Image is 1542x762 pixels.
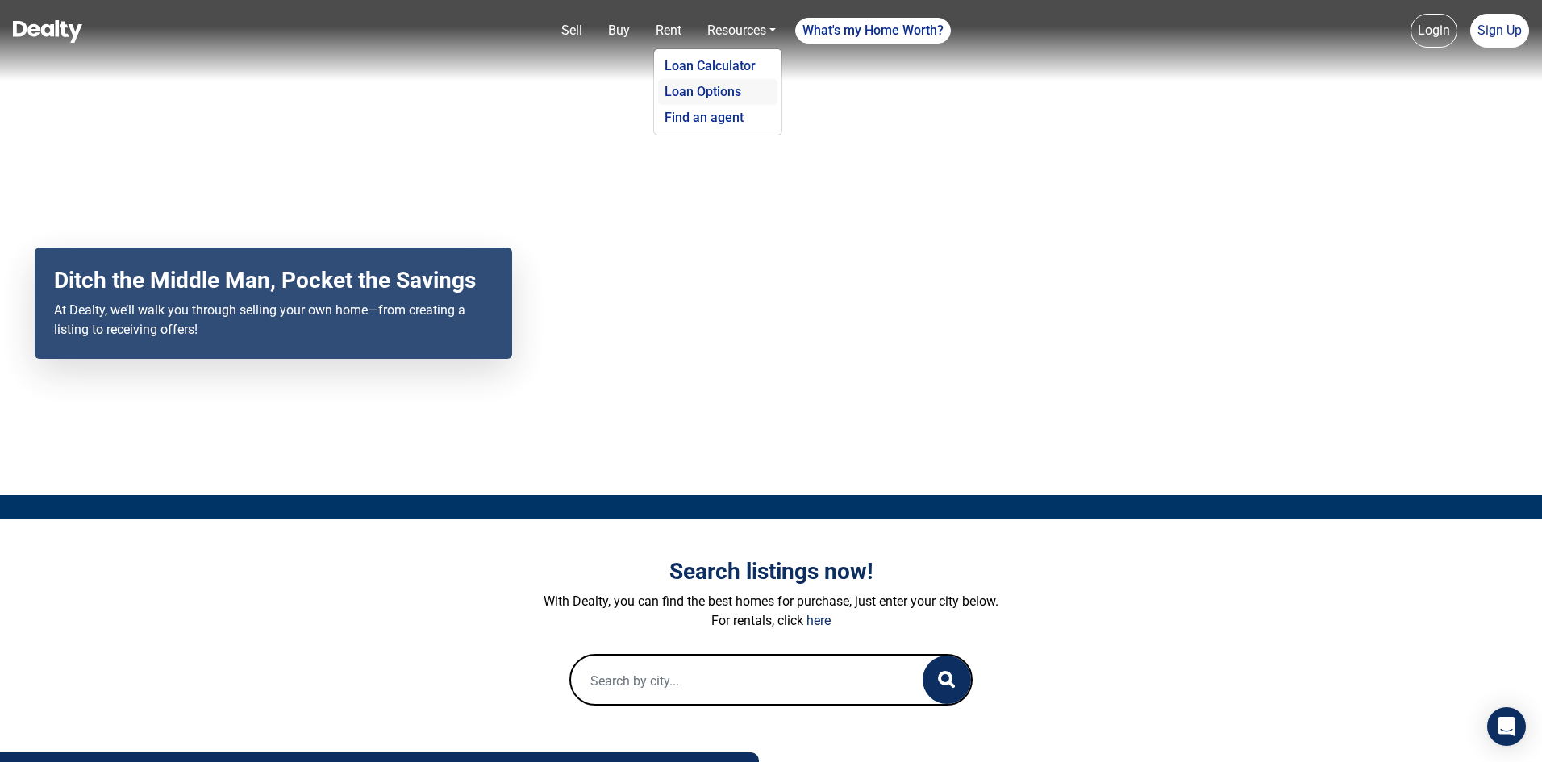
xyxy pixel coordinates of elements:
[649,15,688,47] a: Rent
[1411,14,1457,48] a: Login
[1487,707,1526,746] div: Open Intercom Messenger
[658,53,777,79] a: Loan Calculator
[806,613,831,628] a: here
[658,79,777,105] a: Loan Options
[555,15,589,47] a: Sell
[323,611,1219,631] p: For rentals, click
[1470,14,1529,48] a: Sign Up
[54,267,493,294] h2: Ditch the Middle Man, Pocket the Savings
[54,301,493,339] p: At Dealty, we’ll walk you through selling your own home—from creating a listing to receiving offers!
[571,656,890,707] input: Search by city...
[701,15,782,47] a: Resources
[323,558,1219,585] h3: Search listings now!
[13,20,82,43] img: Dealty - Buy, Sell & Rent Homes
[602,15,636,47] a: Buy
[795,18,951,44] a: What's my Home Worth?
[323,592,1219,611] p: With Dealty, you can find the best homes for purchase, just enter your city below.
[658,105,777,131] a: Find an agent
